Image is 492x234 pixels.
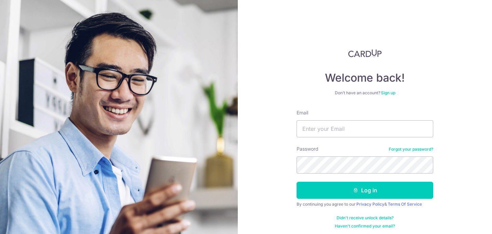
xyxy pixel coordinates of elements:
a: Forgot your password? [389,147,433,152]
button: Log in [297,182,433,199]
a: Terms Of Service [388,202,422,207]
div: By continuing you agree to our & [297,202,433,207]
label: Password [297,146,318,152]
a: Haven't confirmed your email? [335,223,395,229]
img: CardUp Logo [348,49,382,57]
a: Privacy Policy [356,202,384,207]
h4: Welcome back! [297,71,433,85]
label: Email [297,109,308,116]
a: Didn't receive unlock details? [337,215,394,221]
a: Sign up [381,90,395,95]
input: Enter your Email [297,120,433,137]
div: Don’t have an account? [297,90,433,96]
